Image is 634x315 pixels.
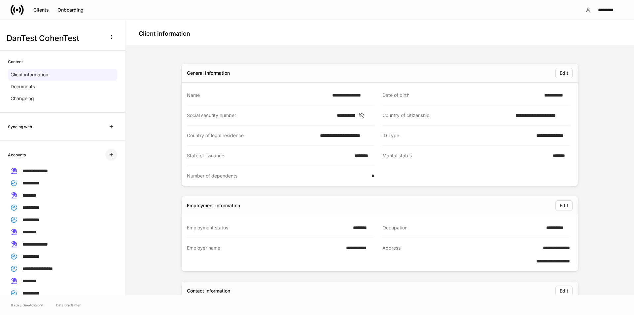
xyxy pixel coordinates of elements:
div: Number of dependents [187,173,368,179]
button: Onboarding [53,5,88,15]
a: Documents [8,81,117,93]
p: Documents [11,83,35,90]
div: Edit [560,71,568,75]
button: Clients [29,5,53,15]
div: Address [382,245,520,264]
h4: Client information [139,30,190,38]
button: Edit [555,200,573,211]
div: Employer name [187,245,342,264]
div: Name [187,92,328,98]
p: Client information [11,71,48,78]
h3: DanTest CohenTest [7,33,102,44]
div: Clients [33,8,49,12]
div: Edit [560,289,568,293]
p: Changelog [11,95,34,102]
div: Marital status [382,152,549,159]
div: Edit [560,203,568,208]
div: General information [187,70,230,76]
a: Changelog [8,93,117,104]
div: Onboarding [57,8,84,12]
h6: Syncing with [8,124,32,130]
div: Employment information [187,202,240,209]
button: Edit [555,286,573,296]
div: Occupation [382,224,542,231]
div: State of issuance [187,152,350,159]
div: Country of citizenship [382,112,511,119]
span: © 2025 OneAdvisory [11,302,43,308]
a: Client information [8,69,117,81]
div: Country of legal residence [187,132,316,139]
div: ID Type [382,132,532,139]
button: Edit [555,68,573,78]
div: Social security number [187,112,333,119]
div: Employment status [187,224,349,231]
h6: Content [8,59,23,65]
div: Contact information [187,288,230,294]
h6: Accounts [8,152,26,158]
a: Data Disclaimer [56,302,81,308]
div: Date of birth [382,92,540,98]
